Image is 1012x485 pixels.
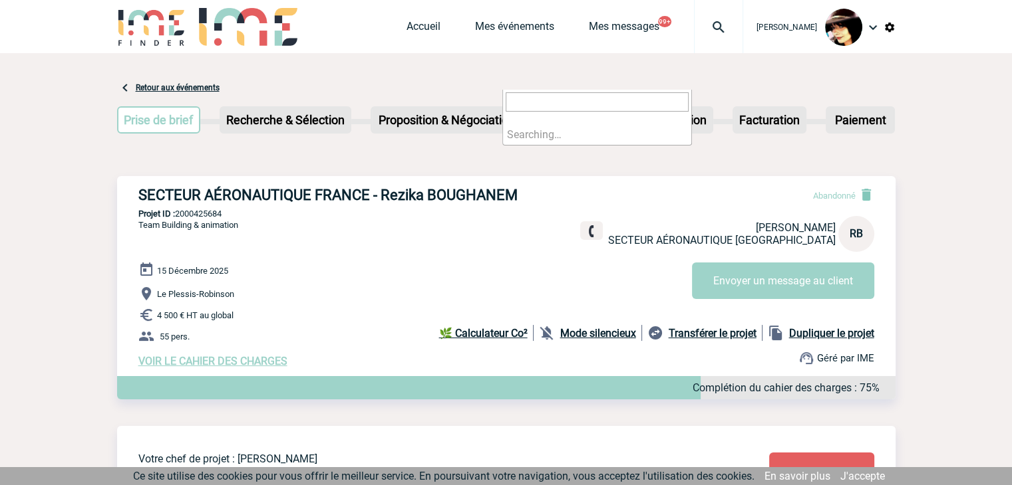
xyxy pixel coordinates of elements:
[157,266,228,276] span: 15 Décembre 2025
[372,108,522,132] p: Proposition & Négociation
[138,355,287,367] a: VOIR LE CAHIER DES CHARGES
[789,327,874,339] b: Dupliquer le projet
[817,352,874,364] span: Géré par IME
[157,289,234,299] span: Le Plessis-Robinson
[586,225,597,237] img: fixe.png
[503,124,691,145] li: Searching…
[840,470,885,482] a: J'accepte
[608,234,836,246] span: SECTEUR AÉRONAUTIQUE [GEOGRAPHIC_DATA]
[138,187,538,203] h3: SECTEUR AÉRONAUTIQUE FRANCE - Rezika BOUGHANEM
[692,262,874,299] button: Envoyer un message au client
[734,108,805,132] p: Facturation
[798,350,814,366] img: support.png
[768,325,784,341] img: file_copy-black-24dp.png
[117,209,896,219] p: 2000425684
[136,83,220,92] a: Retour aux événements
[439,325,534,341] a: 🌿 Calculateur Co²
[475,20,554,39] a: Mes événements
[439,327,528,339] b: 🌿 Calculateur Co²
[589,20,659,39] a: Mes messages
[827,108,894,132] p: Paiement
[825,9,862,46] img: 101023-0.jpg
[118,108,200,132] p: Prise de brief
[133,470,755,482] span: Ce site utilise des cookies pour vous offrir le meilleur service. En poursuivant votre navigation...
[560,327,636,339] b: Mode silencieux
[138,452,691,465] p: Votre chef de projet : [PERSON_NAME]
[757,23,817,32] span: [PERSON_NAME]
[138,209,175,219] b: Projet ID :
[138,220,238,230] span: Team Building & animation
[802,466,841,478] span: Modifier
[850,227,863,240] span: RB
[756,221,836,234] span: [PERSON_NAME]
[813,191,856,201] span: Abandonné
[658,16,671,27] button: 99+
[669,327,757,339] b: Transférer le projet
[764,470,830,482] a: En savoir plus
[407,20,440,39] a: Accueil
[157,310,234,320] span: 4 500 € HT au global
[221,108,350,132] p: Recherche & Sélection
[117,8,186,46] img: IME-Finder
[160,332,190,341] span: 55 pers.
